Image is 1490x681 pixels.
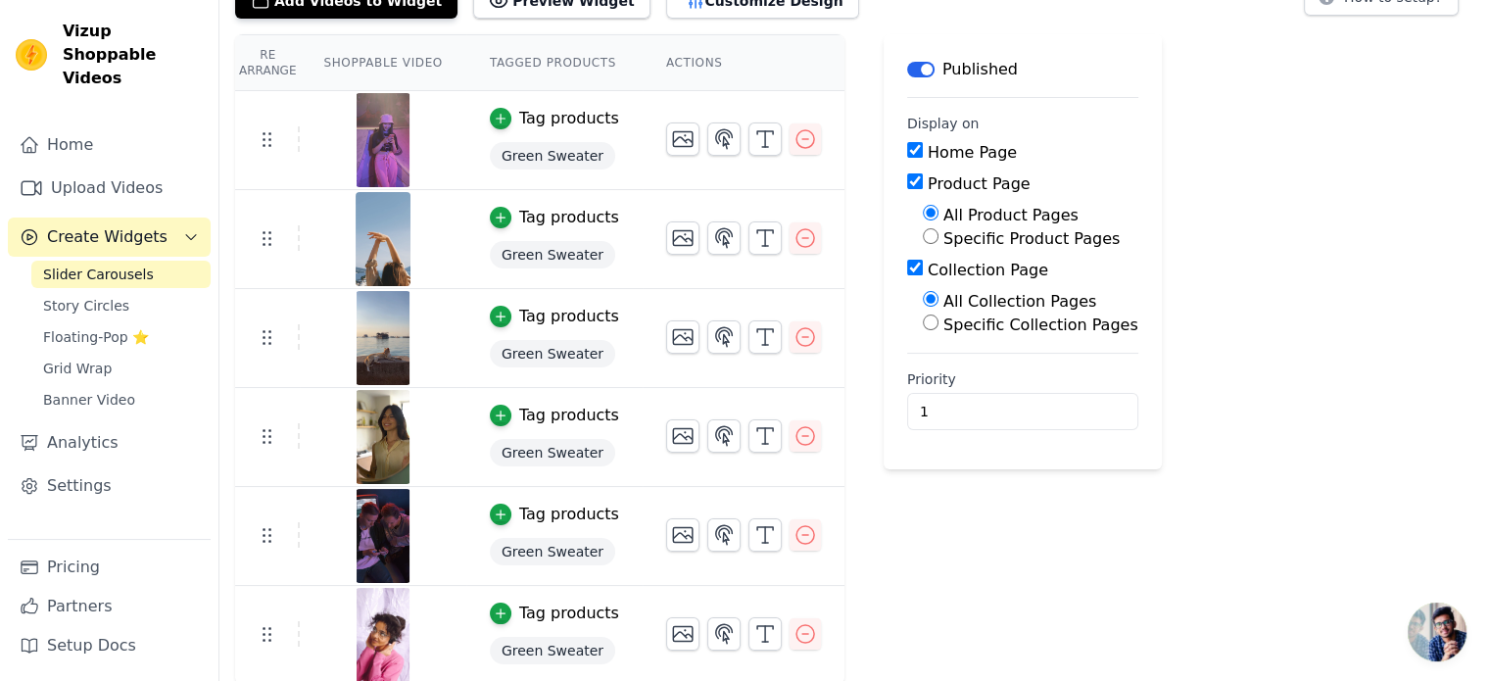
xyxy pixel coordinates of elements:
label: All Product Pages [943,206,1079,224]
label: Priority [907,369,1138,389]
a: Analytics [8,423,211,462]
button: Create Widgets [8,218,211,257]
button: Tag products [490,602,619,625]
span: Slider Carousels [43,265,154,284]
div: Tag products [519,404,619,427]
a: Settings [8,466,211,506]
button: Tag products [490,107,619,130]
div: Tag products [519,206,619,229]
button: Tag products [490,206,619,229]
a: Floating-Pop ⭐ [31,323,211,351]
a: Home [8,125,211,165]
span: Green Sweater [490,142,615,170]
span: Floating-Pop ⭐ [43,327,149,347]
img: Vizup [16,39,47,71]
a: Grid Wrap [31,355,211,382]
button: Change Thumbnail [666,122,699,156]
button: Change Thumbnail [666,518,699,552]
label: Product Page [928,174,1031,193]
a: Slider Carousels [31,261,211,288]
img: vizup-images-cf5a.png [356,291,410,385]
label: All Collection Pages [943,292,1096,311]
th: Re Arrange [235,35,300,91]
div: Tag products [519,602,619,625]
button: Tag products [490,305,619,328]
button: Change Thumbnail [666,320,699,354]
img: vizup-images-b392.png [356,192,410,286]
span: Story Circles [43,296,129,316]
span: Vizup Shoppable Videos [63,20,203,90]
button: Tag products [490,404,619,427]
button: Tag products [490,503,619,526]
label: Specific Product Pages [943,229,1120,248]
label: Collection Page [928,261,1048,279]
span: Green Sweater [490,637,615,664]
p: Published [942,58,1018,81]
img: vizup-images-62cc.png [356,390,410,484]
span: Grid Wrap [43,359,112,378]
span: Green Sweater [490,538,615,565]
legend: Display on [907,114,980,133]
div: Open chat [1408,603,1466,661]
a: Upload Videos [8,169,211,208]
span: Green Sweater [490,439,615,466]
button: Change Thumbnail [666,617,699,651]
img: vizup-images-8d11.png [356,93,410,187]
a: Partners [8,587,211,626]
a: Pricing [8,548,211,587]
a: Banner Video [31,386,211,413]
label: Home Page [928,143,1017,162]
span: Green Sweater [490,340,615,367]
label: Specific Collection Pages [943,316,1138,334]
div: Tag products [519,503,619,526]
th: Tagged Products [466,35,643,91]
th: Shoppable Video [300,35,465,91]
button: Change Thumbnail [666,419,699,453]
div: Tag products [519,305,619,328]
span: Create Widgets [47,225,168,249]
span: Green Sweater [490,241,615,268]
a: Story Circles [31,292,211,319]
span: Banner Video [43,390,135,410]
img: vizup-images-1528.png [356,489,410,583]
button: Change Thumbnail [666,221,699,255]
th: Actions [643,35,844,91]
a: Setup Docs [8,626,211,665]
div: Tag products [519,107,619,130]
